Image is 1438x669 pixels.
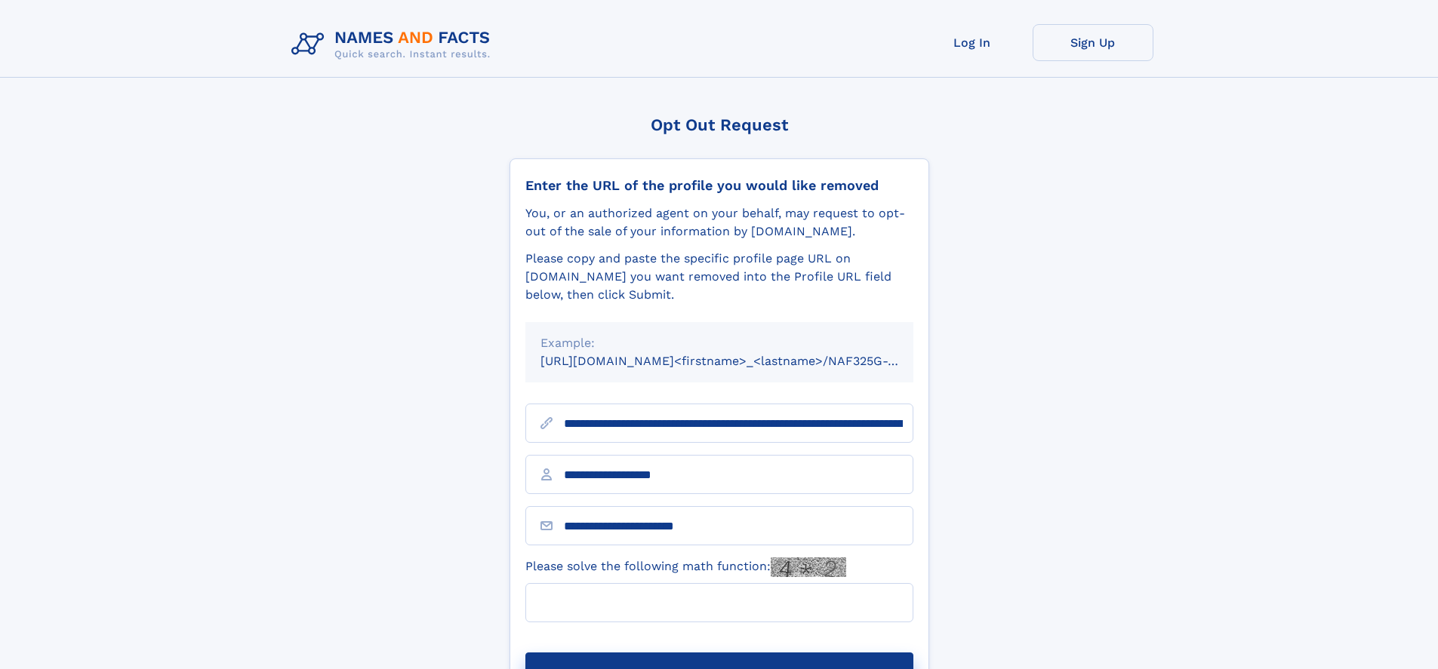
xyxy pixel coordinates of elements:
a: Sign Up [1033,24,1153,61]
div: Enter the URL of the profile you would like removed [525,177,913,194]
div: Please copy and paste the specific profile page URL on [DOMAIN_NAME] you want removed into the Pr... [525,250,913,304]
small: [URL][DOMAIN_NAME]<firstname>_<lastname>/NAF325G-xxxxxxxx [540,354,942,368]
label: Please solve the following math function: [525,557,846,577]
div: Example: [540,334,898,352]
div: You, or an authorized agent on your behalf, may request to opt-out of the sale of your informatio... [525,204,913,241]
a: Log In [912,24,1033,61]
img: Logo Names and Facts [285,24,503,65]
div: Opt Out Request [510,115,929,134]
